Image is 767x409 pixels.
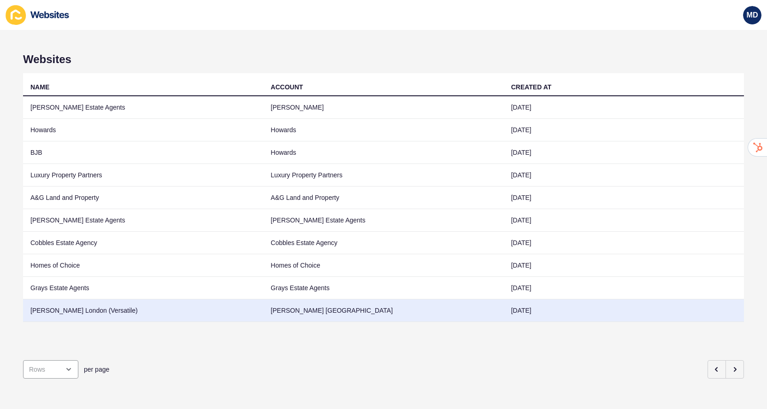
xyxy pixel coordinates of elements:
td: A&G Land and Property [23,187,263,209]
td: Homes of Choice [263,254,503,277]
td: [PERSON_NAME] Estate Agents [23,209,263,232]
td: [DATE] [504,277,744,299]
td: BJB [23,141,263,164]
td: [DATE] [504,187,744,209]
td: [DATE] [504,119,744,141]
td: [DATE] [504,254,744,277]
td: Howards [263,119,503,141]
div: ACCOUNT [271,82,303,92]
span: per page [84,365,109,374]
div: CREATED AT [511,82,552,92]
td: Cobbles Estate Agency [263,232,503,254]
td: Grays Estate Agents [263,277,503,299]
td: [DATE] [504,299,744,322]
div: NAME [30,82,49,92]
h1: Websites [23,53,744,66]
td: [PERSON_NAME] [263,96,503,119]
td: [DATE] [504,141,744,164]
td: [PERSON_NAME] London (Versatile) [23,299,263,322]
td: Luxury Property Partners [23,164,263,187]
td: Grays Estate Agents [23,277,263,299]
td: Homes of Choice [23,254,263,277]
td: [DATE] [504,232,744,254]
td: [PERSON_NAME] Estate Agents [23,96,263,119]
td: Cobbles Estate Agency [23,232,263,254]
td: [PERSON_NAME] Estate Agents [263,209,503,232]
td: [PERSON_NAME] [GEOGRAPHIC_DATA] [263,299,503,322]
div: open menu [23,360,78,379]
td: Howards [23,119,263,141]
td: Luxury Property Partners [263,164,503,187]
td: [DATE] [504,164,744,187]
td: [DATE] [504,96,744,119]
td: Howards [263,141,503,164]
td: [DATE] [504,209,744,232]
td: A&G Land and Property [263,187,503,209]
span: MD [747,11,758,20]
